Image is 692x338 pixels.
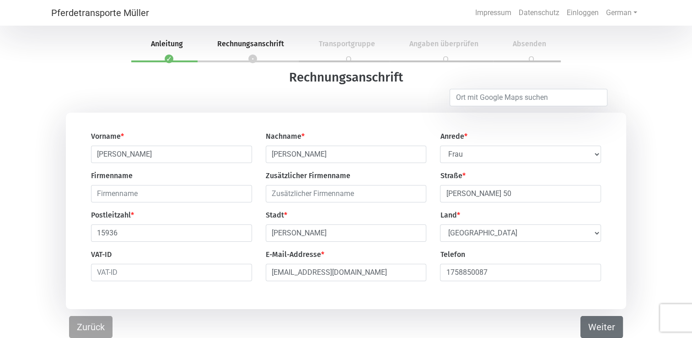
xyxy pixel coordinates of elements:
span: Anleitung [140,39,194,48]
input: Vorname [91,146,252,163]
label: Anrede [440,131,467,142]
input: Zusätzlicher Firmenname [266,185,427,202]
span: Transportgruppe [308,39,386,48]
button: Zurück [69,316,113,338]
label: VAT-ID [91,249,112,260]
label: Nachname [266,131,305,142]
label: Zusätzlicher Firmenname [266,170,350,181]
input: Telefon [440,264,601,281]
a: German [602,4,640,22]
input: E-Mail-Addresse [266,264,427,281]
input: Stadt [266,224,427,242]
label: Straße [440,170,465,181]
label: E-Mail-Addresse [266,249,324,260]
a: Datenschutz [515,4,563,22]
input: VAT-ID [91,264,252,281]
input: Firmenname [91,185,252,202]
label: Postleitzahl [91,210,134,221]
span: Absenden [502,39,557,48]
a: Pferdetransporte Müller [51,4,149,22]
input: Straße [440,185,601,202]
a: Einloggen [563,4,602,22]
label: Telefon [440,249,465,260]
label: Stadt [266,210,287,221]
input: Postleitzahl [91,224,252,242]
label: Vorname [91,131,124,142]
span: Rechnungsanschrift [206,39,295,48]
input: Nachname [266,146,427,163]
button: Weiter [580,316,623,338]
input: Ort mit Google Maps suchen [450,89,607,106]
a: Impressum [471,4,515,22]
label: Firmenname [91,170,133,181]
span: Angaben überprüfen [398,39,489,48]
label: Land [440,210,460,221]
